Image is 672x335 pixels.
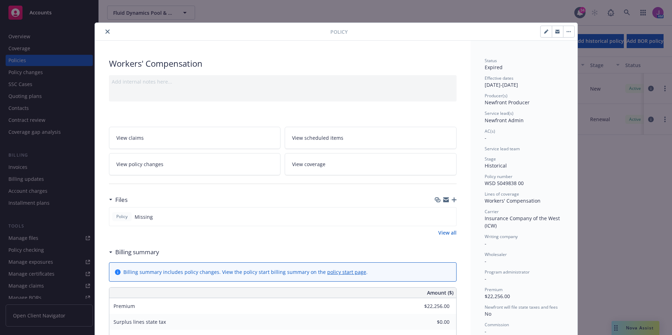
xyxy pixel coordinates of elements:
span: Producer(s) [485,93,508,99]
h3: Files [115,195,128,204]
span: Effective dates [485,75,513,81]
div: [DATE] - [DATE] [485,75,563,88]
span: View scheduled items [292,134,343,142]
span: Expired [485,64,503,71]
a: View policy changes [109,153,281,175]
span: - [485,134,486,141]
span: AC(s) [485,128,495,134]
span: Service lead(s) [485,110,513,116]
span: View coverage [292,160,325,168]
span: Service lead team [485,146,520,152]
span: Newfront Admin [485,117,524,124]
input: 0.00 [408,301,454,311]
button: close [103,27,112,36]
div: Billing summary includes policy changes. View the policy start billing summary on the . [123,268,368,276]
span: Surplus lines state tax [114,318,166,325]
span: No [485,310,491,317]
a: View scheduled items [285,127,457,149]
div: Workers' Compensation [485,197,563,204]
h3: Billing summary [115,248,159,257]
span: Lines of coverage [485,191,519,197]
span: Policy [330,28,348,35]
span: Policy [115,214,129,220]
div: Files [109,195,128,204]
span: Premium [114,303,135,309]
div: Workers' Compensation [109,58,457,70]
span: - [485,258,486,264]
span: Status [485,58,497,64]
span: View claims [116,134,144,142]
span: Premium [485,287,503,293]
span: Policy number [485,173,512,179]
input: 0.00 [408,317,454,327]
span: Stage [485,156,496,162]
a: policy start page [327,269,366,275]
span: Commission [485,322,509,328]
a: View claims [109,127,281,149]
span: Historical [485,162,507,169]
span: Missing [135,213,153,221]
span: Newfront will file state taxes and fees [485,304,558,310]
span: Carrier [485,209,499,215]
span: - [485,328,486,335]
div: Add internal notes here... [112,78,454,85]
span: $22,256.00 [485,293,510,300]
a: View coverage [285,153,457,175]
span: Writing company [485,234,518,239]
span: WSD 5049838 00 [485,180,524,186]
span: Amount ($) [427,289,453,296]
div: Billing summary [109,248,159,257]
span: Insurance Company of the West (ICW) [485,215,561,229]
span: Program administrator [485,269,530,275]
span: - [485,275,486,282]
span: - [485,240,486,247]
span: Wholesaler [485,251,507,257]
a: View all [438,229,457,236]
span: Newfront Producer [485,99,530,106]
span: View policy changes [116,160,163,168]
